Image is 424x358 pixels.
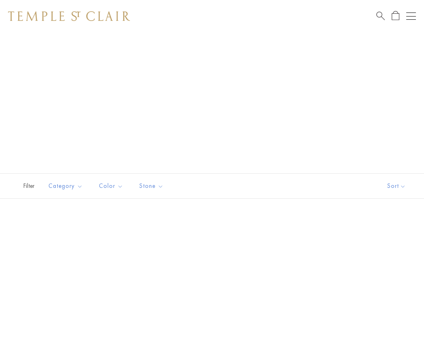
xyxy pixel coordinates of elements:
[95,181,129,191] span: Color
[93,177,129,195] button: Color
[133,177,170,195] button: Stone
[135,181,170,191] span: Stone
[406,11,416,21] button: Open navigation
[392,11,399,21] a: Open Shopping Bag
[42,177,89,195] button: Category
[44,181,89,191] span: Category
[369,174,424,198] button: Show sort by
[8,11,130,21] img: Temple St. Clair
[376,11,385,21] a: Search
